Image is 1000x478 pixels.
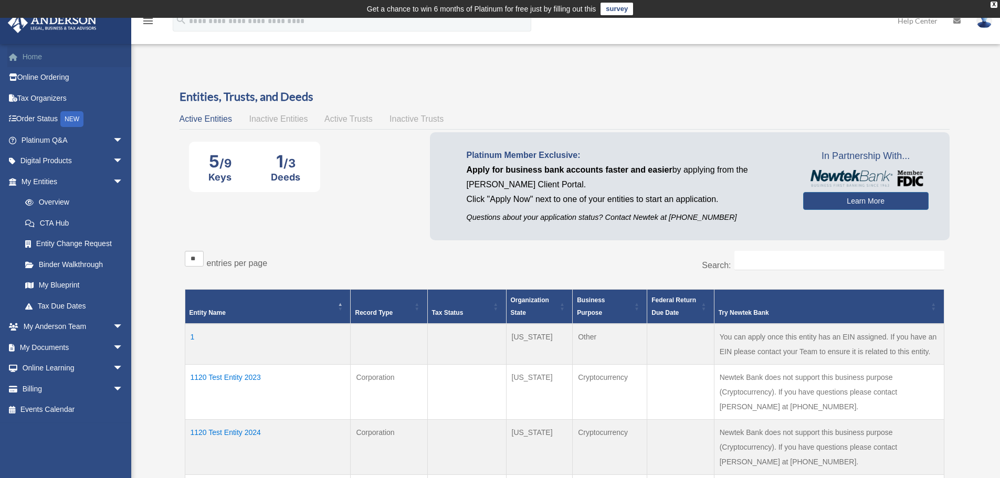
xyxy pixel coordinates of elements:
[15,192,129,213] a: Overview
[113,378,134,400] span: arrow_drop_down
[573,365,647,420] td: Cryptocurrency
[803,192,929,210] a: Learn More
[113,316,134,338] span: arrow_drop_down
[573,324,647,365] td: Other
[185,290,351,324] th: Entity Name: Activate to invert sorting
[271,151,300,172] div: 1
[249,114,308,123] span: Inactive Entities
[467,211,787,224] p: Questions about your application status? Contact Newtek at [PHONE_NUMBER]
[573,420,647,475] td: Cryptocurrency
[976,13,992,28] img: User Pic
[991,2,997,8] div: close
[7,316,139,337] a: My Anderson Teamarrow_drop_down
[647,290,714,324] th: Federal Return Due Date: Activate to sort
[7,88,139,109] a: Tax Organizers
[208,151,231,172] div: 5
[367,3,596,15] div: Get a chance to win 6 months of Platinum for free just by filling out this
[714,290,944,324] th: Try Newtek Bank : Activate to sort
[7,67,139,88] a: Online Ordering
[180,114,232,123] span: Active Entities
[185,420,351,475] td: 1120 Test Entity 2024
[7,151,139,172] a: Digital Productsarrow_drop_down
[142,15,154,27] i: menu
[15,295,134,316] a: Tax Due Dates
[714,420,944,475] td: Newtek Bank does not support this business purpose (Cryptocurrency). If you have questions please...
[113,151,134,172] span: arrow_drop_down
[467,148,787,163] p: Platinum Member Exclusive:
[207,259,268,268] label: entries per page
[7,109,139,130] a: Order StatusNEW
[7,46,139,67] a: Home
[427,290,506,324] th: Tax Status: Activate to sort
[180,89,950,105] h3: Entities, Trusts, and Deeds
[577,296,605,316] span: Business Purpose
[467,165,672,174] span: Apply for business bank accounts faster and easier
[351,365,427,420] td: Corporation
[15,275,134,296] a: My Blueprint
[390,114,444,123] span: Inactive Trusts
[351,290,427,324] th: Record Type: Activate to sort
[142,18,154,27] a: menu
[506,420,573,475] td: [US_STATE]
[185,365,351,420] td: 1120 Test Entity 2023
[113,130,134,151] span: arrow_drop_down
[714,324,944,365] td: You can apply once this entity has an EIN assigned. If you have an EIN please contact your Team t...
[601,3,633,15] a: survey
[573,290,647,324] th: Business Purpose: Activate to sort
[355,309,393,316] span: Record Type
[702,261,731,270] label: Search:
[803,148,929,165] span: In Partnership With...
[113,337,134,358] span: arrow_drop_down
[808,170,923,187] img: NewtekBankLogoSM.png
[432,309,464,316] span: Tax Status
[506,290,573,324] th: Organization State: Activate to sort
[219,156,231,170] span: /9
[7,130,139,151] a: Platinum Q&Aarrow_drop_down
[15,213,134,233] a: CTA Hub
[15,233,134,254] a: Entity Change Request
[7,171,134,192] a: My Entitiesarrow_drop_down
[113,358,134,379] span: arrow_drop_down
[719,306,928,319] div: Try Newtek Bank
[467,192,787,207] p: Click "Apply Now" next to one of your entities to start an application.
[7,337,139,358] a: My Documentsarrow_drop_down
[190,309,226,316] span: Entity Name
[467,163,787,192] p: by applying from the [PERSON_NAME] Client Portal.
[324,114,373,123] span: Active Trusts
[511,296,549,316] span: Organization State
[7,399,139,420] a: Events Calendar
[271,172,300,183] div: Deeds
[506,324,573,365] td: [US_STATE]
[506,365,573,420] td: [US_STATE]
[60,111,83,127] div: NEW
[5,13,100,33] img: Anderson Advisors Platinum Portal
[351,420,427,475] td: Corporation
[651,296,696,316] span: Federal Return Due Date
[7,358,139,379] a: Online Learningarrow_drop_down
[283,156,296,170] span: /3
[7,378,139,399] a: Billingarrow_drop_down
[113,171,134,193] span: arrow_drop_down
[714,365,944,420] td: Newtek Bank does not support this business purpose (Cryptocurrency). If you have questions please...
[15,254,134,275] a: Binder Walkthrough
[185,324,351,365] td: 1
[175,14,187,26] i: search
[208,172,231,183] div: Keys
